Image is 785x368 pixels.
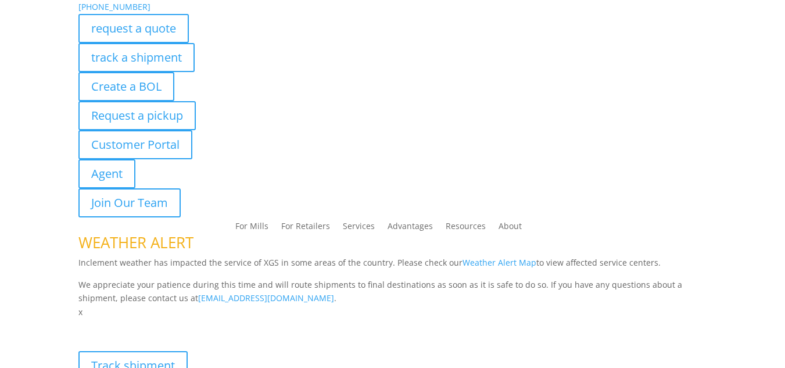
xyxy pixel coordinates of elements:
[78,188,181,217] a: Join Our Team
[78,72,174,101] a: Create a BOL
[499,222,522,235] a: About
[78,321,338,332] b: Visibility, transparency, and control for your entire supply chain.
[198,292,334,303] a: [EMAIL_ADDRESS][DOMAIN_NAME]
[78,278,707,306] p: We appreciate your patience during this time and will route shipments to final destinations as so...
[78,232,193,253] span: WEATHER ALERT
[463,257,536,268] a: Weather Alert Map
[281,222,330,235] a: For Retailers
[78,305,707,319] p: x
[343,222,375,235] a: Services
[78,101,196,130] a: Request a pickup
[78,1,150,12] a: [PHONE_NUMBER]
[78,256,707,278] p: Inclement weather has impacted the service of XGS in some areas of the country. Please check our ...
[78,14,189,43] a: request a quote
[78,130,192,159] a: Customer Portal
[78,43,195,72] a: track a shipment
[446,222,486,235] a: Resources
[78,159,135,188] a: Agent
[235,222,268,235] a: For Mills
[388,222,433,235] a: Advantages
